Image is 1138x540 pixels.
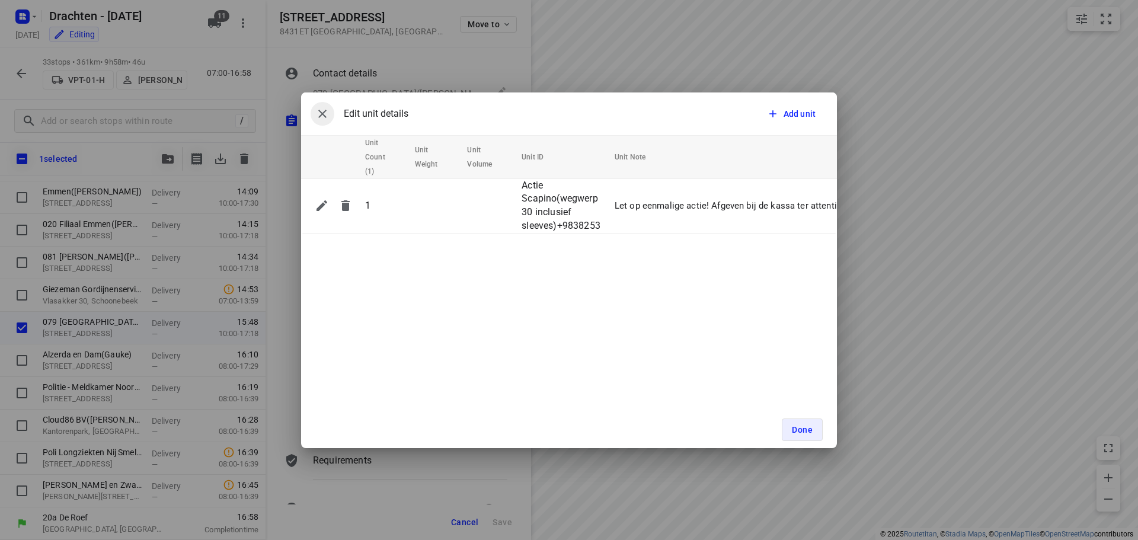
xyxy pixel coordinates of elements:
span: Unit Weight [415,143,453,171]
button: Delete [334,194,357,218]
td: 1 [360,178,410,234]
span: Unit Note [615,150,661,164]
span: Unit ID [522,150,559,164]
button: Done [782,418,823,441]
td: Actie Scapino(wegwerp 30 inclusief sleeves)+9838253 [517,178,610,234]
span: Unit Count (1) [365,136,401,178]
span: Unit Volume [467,143,507,171]
div: Edit unit details [311,102,408,126]
button: Add unit [762,103,823,124]
span: Add unit [784,108,816,120]
button: Edit [310,194,334,218]
p: Let op eenmalige actie! Afgeven bij de kassa ter attentie van de filiaalmanager! [615,199,932,213]
span: Done [792,425,813,434]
